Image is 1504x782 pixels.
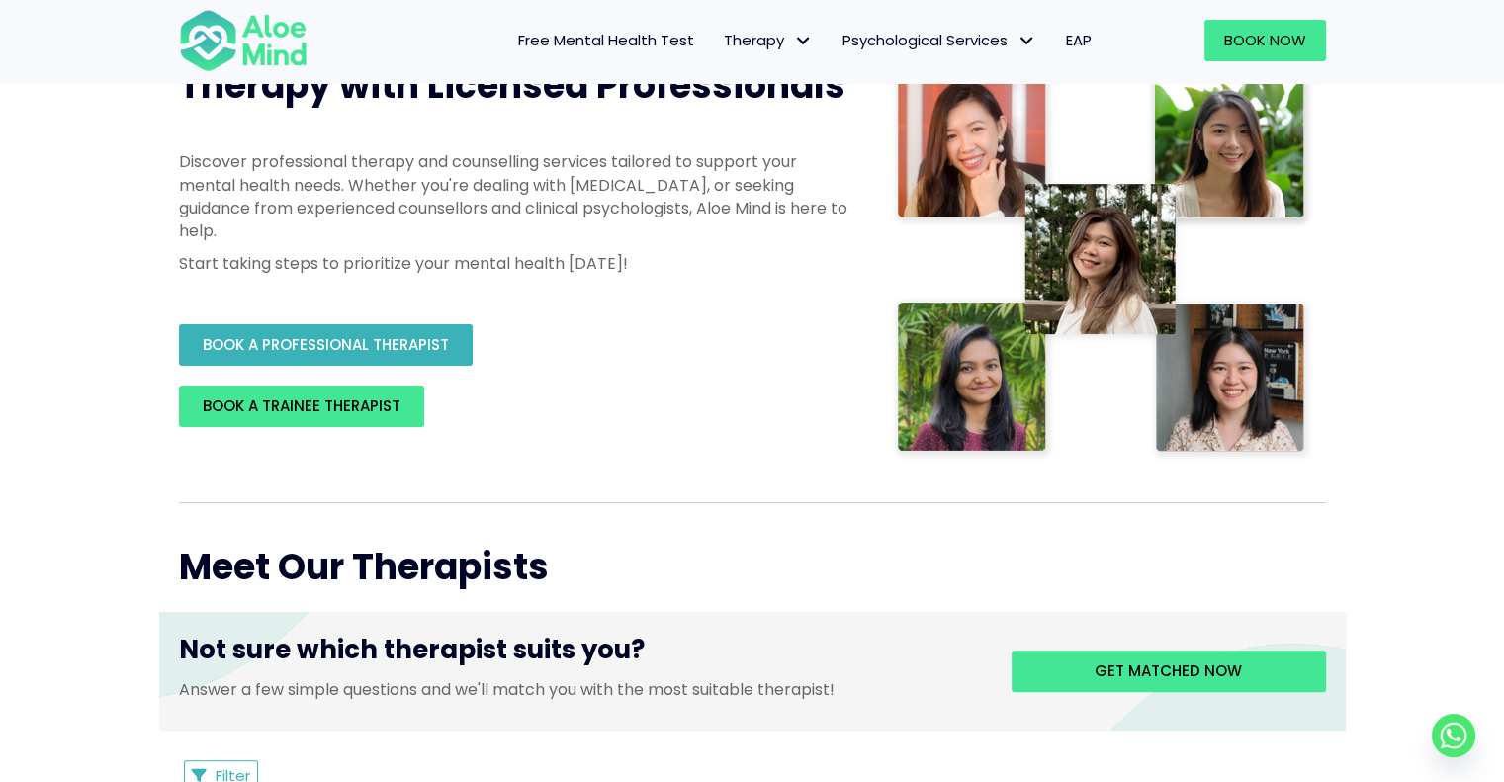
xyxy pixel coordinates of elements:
span: EAP [1066,30,1092,50]
span: Free Mental Health Test [518,30,694,50]
span: Therapy with Licensed Professionals [179,60,845,111]
p: Discover professional therapy and counselling services tailored to support your mental health nee... [179,150,851,242]
a: Psychological ServicesPsychological Services: submenu [828,20,1051,61]
a: Book Now [1204,20,1326,61]
a: BOOK A TRAINEE THERAPIST [179,386,424,427]
span: BOOK A TRAINEE THERAPIST [203,395,400,416]
nav: Menu [333,20,1106,61]
img: Therapist collage [891,61,1314,463]
p: Start taking steps to prioritize your mental health [DATE]! [179,252,851,275]
h3: Not sure which therapist suits you? [179,632,982,677]
span: Therapy: submenu [789,27,818,55]
span: Meet Our Therapists [179,542,549,592]
a: BOOK A PROFESSIONAL THERAPIST [179,324,473,366]
p: Answer a few simple questions and we'll match you with the most suitable therapist! [179,678,982,701]
span: BOOK A PROFESSIONAL THERAPIST [203,334,449,355]
span: Psychological Services: submenu [1013,27,1041,55]
a: TherapyTherapy: submenu [709,20,828,61]
a: EAP [1051,20,1106,61]
span: Get matched now [1095,660,1242,681]
span: Therapy [724,30,813,50]
span: Psychological Services [842,30,1036,50]
span: Book Now [1224,30,1306,50]
a: Whatsapp [1432,714,1475,757]
img: Aloe mind Logo [179,8,308,73]
a: Free Mental Health Test [503,20,709,61]
a: Get matched now [1012,651,1326,692]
